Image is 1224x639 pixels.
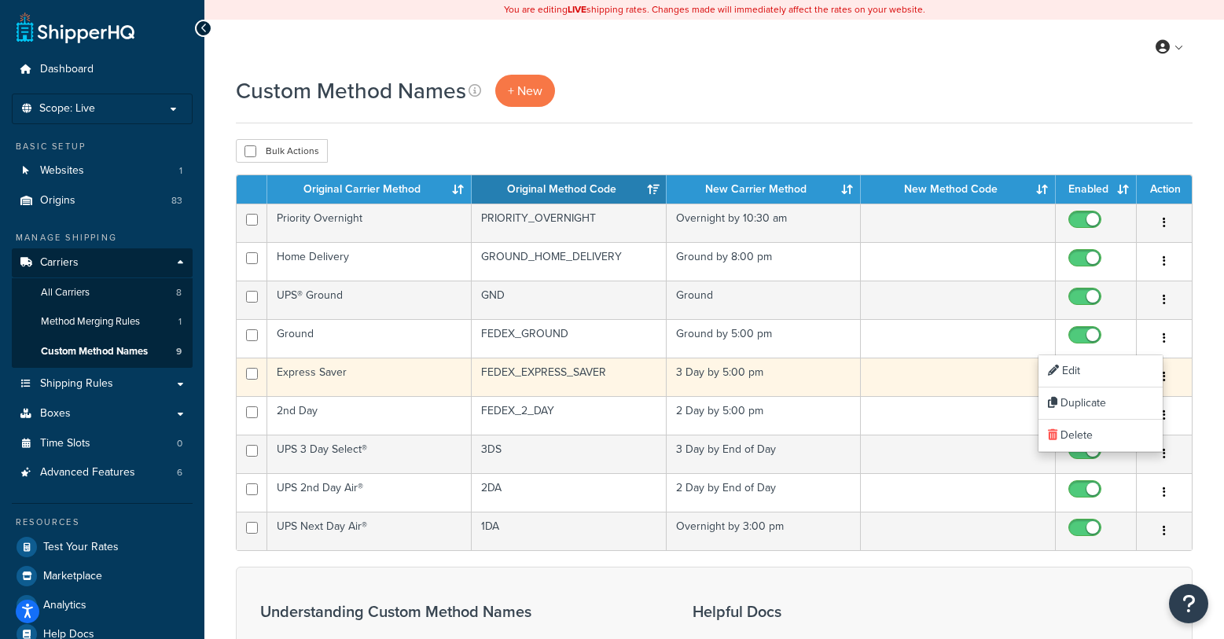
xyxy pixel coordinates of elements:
[12,156,193,185] a: Websites 1
[40,466,135,479] span: Advanced Features
[12,278,193,307] a: All Carriers 8
[40,377,113,391] span: Shipping Rules
[12,458,193,487] li: Advanced Features
[1137,175,1192,204] th: Action
[12,307,193,336] li: Method Merging Rules
[40,194,75,207] span: Origins
[1056,175,1137,204] th: Enabled: activate to sort column ascending
[41,315,140,329] span: Method Merging Rules
[43,570,102,583] span: Marketplace
[260,603,653,620] h3: Understanding Custom Method Names
[177,437,182,450] span: 0
[267,396,472,435] td: 2nd Day
[12,248,193,368] li: Carriers
[171,194,182,207] span: 83
[472,204,667,242] td: PRIORITY_OVERNIGHT
[12,458,193,487] a: Advanced Features 6
[12,591,193,619] a: Analytics
[176,345,182,358] span: 9
[12,337,193,366] a: Custom Method Names 9
[667,319,862,358] td: Ground by 5:00 pm
[12,248,193,277] a: Carriers
[472,242,667,281] td: GROUND_HOME_DELIVERY
[40,63,94,76] span: Dashboard
[267,435,472,473] td: UPS 3 Day Select®
[12,369,193,398] a: Shipping Rules
[179,164,182,178] span: 1
[41,345,148,358] span: Custom Method Names
[472,473,667,512] td: 2DA
[236,75,466,106] h1: Custom Method Names
[40,164,84,178] span: Websites
[12,562,193,590] a: Marketplace
[41,286,90,299] span: All Carriers
[667,204,862,242] td: Overnight by 10:30 am
[495,75,555,107] a: + New
[472,281,667,319] td: GND
[667,473,862,512] td: 2 Day by End of Day
[472,512,667,550] td: 1DA
[267,473,472,512] td: UPS 2nd Day Air®
[17,12,134,43] a: ShipperHQ Home
[40,256,79,270] span: Carriers
[43,599,86,612] span: Analytics
[12,399,193,428] a: Boxes
[12,533,193,561] a: Test Your Rates
[267,512,472,550] td: UPS Next Day Air®
[1038,420,1163,452] a: Delete
[667,435,862,473] td: 3 Day by End of Day
[39,102,95,116] span: Scope: Live
[267,358,472,396] td: Express Saver
[1169,584,1208,623] button: Open Resource Center
[667,512,862,550] td: Overnight by 3:00 pm
[12,186,193,215] li: Origins
[267,242,472,281] td: Home Delivery
[472,396,667,435] td: FEDEX_2_DAY
[236,139,328,163] button: Bulk Actions
[667,396,862,435] td: 2 Day by 5:00 pm
[667,281,862,319] td: Ground
[12,278,193,307] li: All Carriers
[12,337,193,366] li: Custom Method Names
[267,204,472,242] td: Priority Overnight
[861,175,1056,204] th: New Method Code: activate to sort column ascending
[12,231,193,244] div: Manage Shipping
[12,186,193,215] a: Origins 83
[40,437,90,450] span: Time Slots
[472,175,667,204] th: Original Method Code: activate to sort column ascending
[12,307,193,336] a: Method Merging Rules 1
[508,82,542,100] span: + New
[667,175,862,204] th: New Carrier Method: activate to sort column ascending
[40,407,71,420] span: Boxes
[472,319,667,358] td: FEDEX_GROUND
[12,429,193,458] a: Time Slots 0
[12,55,193,84] a: Dashboard
[178,315,182,329] span: 1
[12,429,193,458] li: Time Slots
[177,466,182,479] span: 6
[12,156,193,185] li: Websites
[1038,387,1163,420] a: Duplicate
[267,281,472,319] td: UPS® Ground
[667,358,862,396] td: 3 Day by 5:00 pm
[568,2,586,17] b: LIVE
[667,242,862,281] td: Ground by 8:00 pm
[12,140,193,153] div: Basic Setup
[693,603,983,620] h3: Helpful Docs
[472,435,667,473] td: 3DS
[472,358,667,396] td: FEDEX_EXPRESS_SAVER
[12,516,193,529] div: Resources
[267,319,472,358] td: Ground
[176,286,182,299] span: 8
[267,175,472,204] th: Original Carrier Method: activate to sort column ascending
[43,541,119,554] span: Test Your Rates
[1038,355,1163,387] a: Edit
